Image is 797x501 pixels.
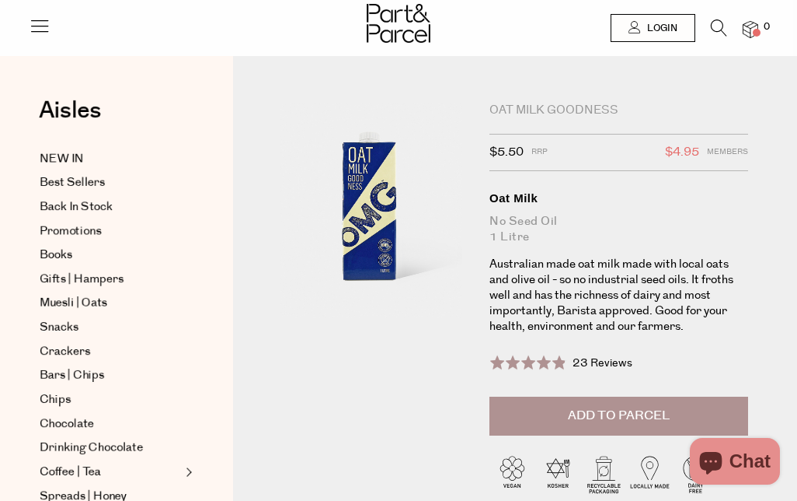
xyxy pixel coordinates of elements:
[182,463,193,482] button: Expand/Collapse Coffee | Tea
[665,142,699,163] span: $4.95
[40,463,181,482] a: Coffee | Tea
[40,415,94,433] span: Chocolate
[367,4,430,43] img: Part&Parcel
[489,103,748,118] div: Oat Milk Goodness
[40,318,78,337] span: Snacks
[40,463,101,482] span: Coffee | Tea
[489,257,748,335] p: Australian made oat milk made with local oats and olive oil - so no industrial seed oils. It frot...
[685,438,785,489] inbox-online-store-chat: Shopify online store chat
[40,198,113,216] span: Back In Stock
[40,294,181,313] a: Muesli | Oats
[40,391,71,409] span: Chips
[707,142,748,163] span: Members
[581,451,627,497] img: P_P-ICONS-Live_Bec_V11_Recyclable_Packaging.svg
[40,270,181,289] a: Gifts | Hampers
[40,318,181,337] a: Snacks
[40,173,105,192] span: Best Sellers
[40,149,181,168] a: NEW IN
[673,451,719,497] img: P_P-ICONS-Live_Bec_V11_Dairy_Free.svg
[40,246,72,265] span: Books
[489,142,524,163] span: $5.50
[40,294,107,313] span: Muesli | Oats
[40,391,181,409] a: Chips
[40,439,143,457] span: Drinking Chocolate
[643,22,677,35] span: Login
[40,270,124,289] span: Gifts | Hampers
[489,214,748,245] div: No Seed Oil 1 Litre
[489,397,748,436] button: Add to Parcel
[40,366,104,385] span: Bars | Chips
[573,356,632,371] span: 23 Reviews
[40,222,101,240] span: Promotions
[568,407,670,425] span: Add to Parcel
[40,342,90,361] span: Crackers
[627,451,673,497] img: P_P-ICONS-Live_Bec_V11_Locally_Made_2.svg
[489,191,748,206] div: Oat Milk
[40,342,181,361] a: Crackers
[40,173,181,192] a: Best Sellers
[40,246,181,265] a: Books
[760,20,774,34] span: 0
[40,198,181,216] a: Back In Stock
[40,149,84,168] span: NEW IN
[535,451,581,497] img: P_P-ICONS-Live_Bec_V11_Kosher.svg
[40,366,181,385] a: Bars | Chips
[280,103,462,318] img: Oat Milk
[611,14,695,42] a: Login
[743,21,758,37] a: 0
[531,142,548,163] span: RRP
[40,415,181,433] a: Chocolate
[39,99,101,138] a: Aisles
[40,222,181,240] a: Promotions
[489,451,535,497] img: P_P-ICONS-Live_Bec_V11_Vegan.svg
[40,439,181,457] a: Drinking Chocolate
[39,93,101,128] span: Aisles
